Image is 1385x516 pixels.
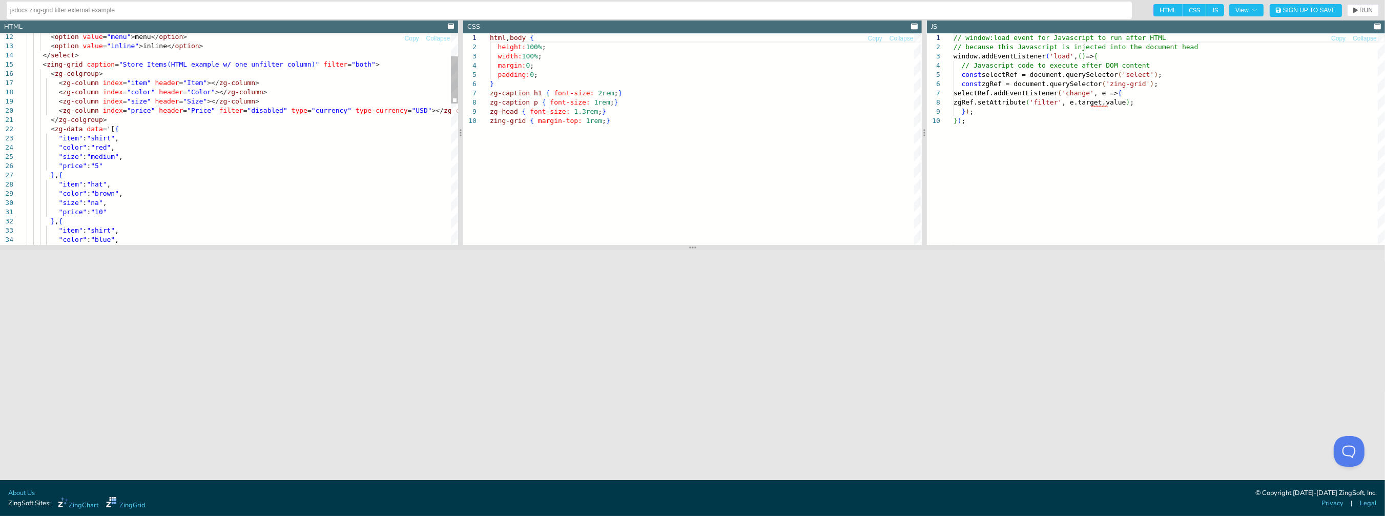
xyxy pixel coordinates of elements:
[961,117,965,125] span: ;
[526,61,530,69] span: 0
[1130,98,1134,106] span: ;
[59,97,63,105] span: <
[586,117,602,125] span: 1rem
[522,108,526,115] span: {
[83,199,87,207] span: :
[463,70,477,79] div: 5
[183,97,207,105] span: "Size"
[183,88,187,96] span: =
[87,199,102,207] span: "na"
[1073,52,1078,60] span: ,
[1321,499,1343,508] a: Privacy
[490,34,506,42] span: html
[490,89,530,97] span: zg-caption
[1331,35,1346,42] span: Copy
[87,143,91,151] span: :
[99,70,103,77] span: >
[59,143,87,151] span: "color"
[1360,499,1377,508] a: Legal
[179,97,183,105] span: =
[546,89,550,97] span: {
[183,79,207,87] span: "Item"
[123,79,127,87] span: =
[463,33,477,43] div: 1
[255,97,259,105] span: >
[59,162,87,170] span: "price"
[207,97,219,105] span: ></
[127,88,155,96] span: "color"
[1118,71,1122,78] span: (
[1094,89,1118,97] span: , e =>
[1062,89,1094,97] span: 'change'
[463,43,477,52] div: 2
[408,107,412,114] span: =
[87,134,115,142] span: "shirt"
[1270,4,1342,17] button: Sign Up to Save
[463,61,477,70] div: 4
[1106,80,1150,88] span: 'zing-grid'
[183,107,187,114] span: =
[927,43,940,52] div: 2
[1102,80,1106,88] span: (
[927,98,940,107] div: 8
[522,52,538,60] span: 100%
[175,42,199,50] span: option
[1334,436,1365,467] iframe: Toggle Customer Support
[183,33,187,40] span: >
[598,108,603,115] span: ;
[103,97,123,105] span: index
[63,79,98,87] span: zg-column
[187,107,215,114] span: "Price"
[87,153,119,160] span: "medium"
[59,171,63,179] span: {
[598,89,614,97] span: 2rem
[219,107,243,114] span: filter
[127,97,151,105] span: "size"
[103,199,107,207] span: ,
[1046,52,1050,60] span: (
[927,52,940,61] div: 3
[307,107,312,114] span: =
[981,71,1118,78] span: selectRef = document.querySelector
[87,162,91,170] span: :
[263,88,267,96] span: >
[115,226,119,234] span: ,
[1058,89,1062,97] span: (
[961,61,1150,69] span: // Javascript code to execute after DOM content
[957,117,961,125] span: )
[927,70,940,79] div: 5
[91,236,115,243] span: "blue"
[606,117,610,125] span: }
[103,116,107,123] span: >
[463,89,477,98] div: 7
[59,199,83,207] span: "size"
[55,171,59,179] span: ,
[135,33,151,40] span: menu
[614,89,618,97] span: ;
[119,60,167,68] span: "Store Items
[91,190,119,197] span: "brown"
[530,71,534,78] span: 0
[490,108,518,115] span: zg-head
[1126,98,1130,106] span: )
[510,34,526,42] span: body
[1153,4,1224,16] div: checkbox-group
[316,60,320,68] span: "
[463,116,477,126] div: 10
[58,497,98,510] a: ZingChart
[51,171,55,179] span: }
[954,52,1046,60] span: window.addEventListener
[159,33,183,40] span: option
[1122,71,1154,78] span: 'select'
[55,70,99,77] span: zg-colgroup
[889,34,914,44] button: Collapse
[219,79,255,87] span: zg-column
[47,60,82,68] span: zing-grid
[1359,7,1373,13] span: RUN
[91,143,111,151] span: "red"
[594,98,610,106] span: 1rem
[1153,4,1183,16] span: HTML
[411,107,431,114] span: "USD"
[8,499,51,508] span: ZingSoft Sites:
[107,42,139,50] span: "inline"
